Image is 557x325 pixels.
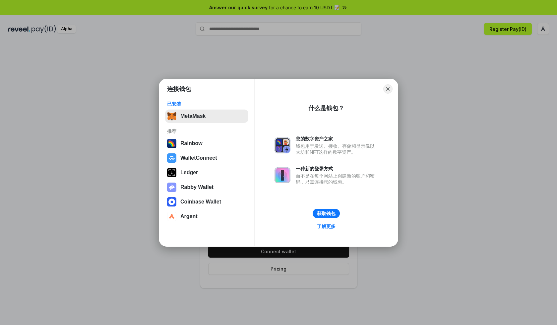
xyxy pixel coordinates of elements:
[167,183,176,192] img: svg+xml,%3Csvg%20xmlns%3D%22http%3A%2F%2Fwww.w3.org%2F2000%2Fsvg%22%20fill%3D%22none%22%20viewBox...
[180,113,206,119] div: MetaMask
[167,212,176,221] img: svg+xml,%3Csvg%20width%3D%2228%22%20height%3D%2228%22%20viewBox%3D%220%200%2028%2028%22%20fill%3D...
[180,140,203,146] div: Rainbow
[165,110,248,123] button: MetaMask
[167,85,191,93] h1: 连接钱包
[296,173,378,185] div: 而不是在每个网站上创建新的账户和密码，只需连接您的钱包。
[167,128,246,134] div: 推荐
[296,166,378,172] div: 一种新的登录方式
[167,197,176,206] img: svg+xml,%3Csvg%20width%3D%2228%22%20height%3D%2228%22%20viewBox%3D%220%200%2028%2028%22%20fill%3D...
[296,136,378,142] div: 您的数字资产之家
[313,222,340,231] a: 了解更多
[308,104,344,112] div: 什么是钱包？
[275,167,290,183] img: svg+xml,%3Csvg%20xmlns%3D%22http%3A%2F%2Fwww.w3.org%2F2000%2Fsvg%22%20fill%3D%22none%22%20viewBox...
[167,112,176,121] img: svg+xml,%3Csvg%20fill%3D%22none%22%20height%3D%2233%22%20viewBox%3D%220%200%2035%2033%22%20width%...
[296,143,378,155] div: 钱包用于发送、接收、存储和显示像以太坊和NFT这样的数字资产。
[167,101,246,107] div: 已安装
[275,137,290,153] img: svg+xml,%3Csvg%20xmlns%3D%22http%3A%2F%2Fwww.w3.org%2F2000%2Fsvg%22%20fill%3D%22none%22%20viewBox...
[317,223,336,229] div: 了解更多
[180,213,198,219] div: Argent
[317,210,336,216] div: 获取钱包
[167,139,176,148] img: svg+xml,%3Csvg%20width%3D%22120%22%20height%3D%22120%22%20viewBox%3D%220%200%20120%20120%22%20fil...
[165,181,248,194] button: Rabby Wallet
[167,153,176,163] img: svg+xml,%3Csvg%20width%3D%2228%22%20height%3D%2228%22%20viewBox%3D%220%200%2028%2028%22%20fill%3D...
[165,195,248,208] button: Coinbase Wallet
[180,184,214,190] div: Rabby Wallet
[383,84,393,94] button: Close
[165,137,248,150] button: Rainbow
[180,155,217,161] div: WalletConnect
[313,209,340,218] button: 获取钱包
[167,168,176,177] img: svg+xml,%3Csvg%20xmlns%3D%22http%3A%2F%2Fwww.w3.org%2F2000%2Fsvg%22%20width%3D%2228%22%20height%3...
[165,166,248,179] button: Ledger
[180,199,221,205] div: Coinbase Wallet
[180,170,198,176] div: Ledger
[165,210,248,223] button: Argent
[165,151,248,165] button: WalletConnect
